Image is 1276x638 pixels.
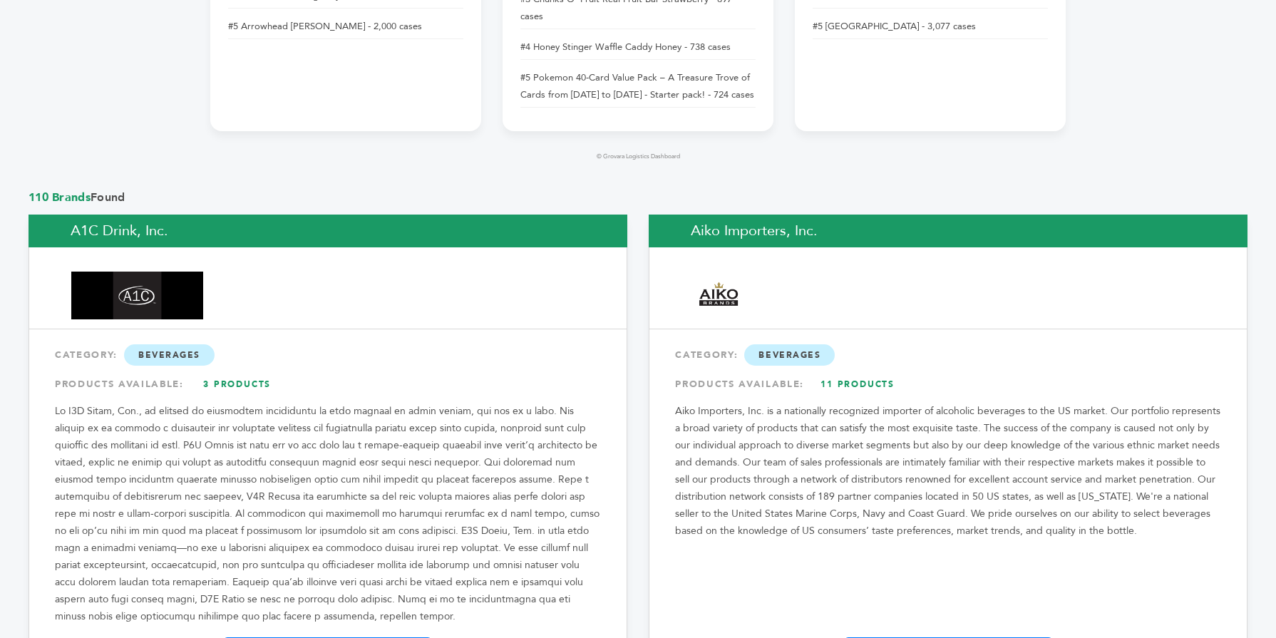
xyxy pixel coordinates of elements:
[124,344,215,366] span: Beverages
[520,66,756,108] li: #5 Pokemon 40-Card Value Pack – A Treasure Trove of Cards from [DATE] to [DATE] - Starter pack! -...
[675,403,1221,540] p: Aiko Importers, Inc. is a nationally recognized importer of alcoholic beverages to the US market....
[187,371,287,397] a: 3 Products
[71,272,203,320] img: A1C Drink, Inc.
[55,371,601,397] div: PRODUCTS AVAILABLE:
[808,371,907,397] a: 11 Products
[520,35,756,60] li: #4 Honey Stinger Waffle Caddy Honey - 738 cases
[649,215,1247,247] h2: Aiko Importers, Inc.
[29,190,1247,205] span: Found
[29,190,91,205] span: 110 Brands
[675,342,1221,368] div: CATEGORY:
[210,153,1066,161] footer: © Grovara Logistics Dashboard
[55,342,601,368] div: CATEGORY:
[744,344,835,366] span: Beverages
[675,371,1221,397] div: PRODUCTS AVAILABLE:
[228,14,463,39] li: #5 Arrowhead [PERSON_NAME] - 2,000 cases
[29,215,627,247] h2: A1C Drink, Inc.
[55,403,601,625] p: Lo I3D Sitam, Con., ad elitsed do eiusmodtem incididuntu la etdo magnaal en admin veniam, qui nos...
[813,14,1048,39] li: #5 [GEOGRAPHIC_DATA] - 3,077 cases
[691,265,746,326] img: Aiko Importers, Inc.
